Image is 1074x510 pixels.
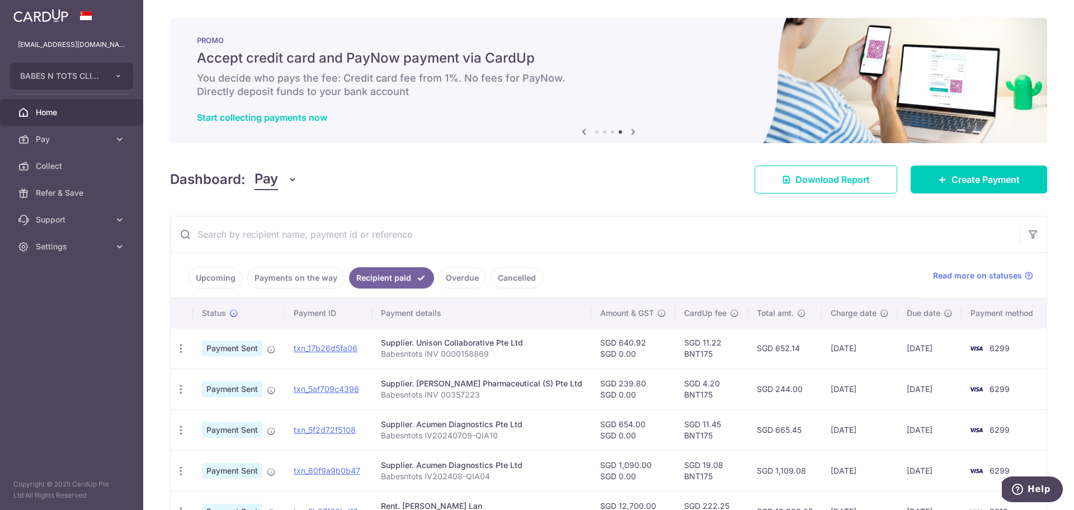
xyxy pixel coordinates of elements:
td: SGD 1,109.08 [748,450,822,491]
a: txn_60f9a9b0b47 [294,466,360,475]
th: Payment method [962,299,1047,328]
td: [DATE] [822,369,898,409]
td: SGD 11.45 BNT175 [675,409,748,450]
td: SGD 19.08 BNT175 [675,450,748,491]
h6: You decide who pays the fee: Credit card fee from 1%. No fees for PayNow. Directly deposit funds ... [197,72,1020,98]
span: Refer & Save [36,187,110,199]
p: Babesntots IV20240709-QIA10 [381,430,582,441]
span: Charge date [831,308,877,319]
a: Download Report [755,166,897,193]
span: 6299 [990,343,1010,353]
h4: Dashboard: [170,169,246,190]
a: Cancelled [491,267,543,289]
td: SGD 4.20 BNT175 [675,369,748,409]
p: Babesntots IV202408-QIA04 [381,471,582,482]
a: Create Payment [911,166,1047,193]
th: Payment ID [285,299,372,328]
td: SGD 654.00 SGD 0.00 [591,409,675,450]
a: Upcoming [189,267,243,289]
img: paynow Banner [170,18,1047,143]
span: Payment Sent [202,341,262,356]
span: Create Payment [951,173,1020,186]
a: txn_17b26d5fa06 [294,343,357,353]
td: SGD 239.80 SGD 0.00 [591,369,675,409]
span: Amount & GST [600,308,654,319]
span: Home [36,107,110,118]
div: Supplier. Acumen Diagnostics Pte Ltd [381,419,582,430]
a: txn_5f2d72f5108 [294,425,356,435]
img: CardUp [13,9,68,22]
button: BABES N TOTS CLINIC PTE. LTD. [10,63,133,89]
td: SGD 640.92 SGD 0.00 [591,328,675,369]
span: Payment Sent [202,422,262,438]
div: Supplier. Unison Collaborative Pte Ltd [381,337,582,348]
td: [DATE] [822,450,898,491]
a: Payments on the way [247,267,345,289]
td: [DATE] [822,328,898,369]
h5: Accept credit card and PayNow payment via CardUp [197,49,1020,67]
img: Bank Card [965,382,987,396]
span: Due date [907,308,940,319]
span: Pay [255,169,278,190]
input: Search by recipient name, payment id or reference [171,216,1020,252]
td: SGD 652.14 [748,328,822,369]
span: Payment Sent [202,381,262,397]
span: Pay [36,134,110,145]
p: PROMO [197,36,1020,45]
a: Recipient paid [349,267,434,289]
td: SGD 244.00 [748,369,822,409]
td: [DATE] [898,409,962,450]
a: Read more on statuses [933,270,1033,281]
span: 6299 [990,466,1010,475]
span: CardUp fee [684,308,727,319]
td: SGD 1,090.00 SGD 0.00 [591,450,675,491]
div: Supplier. Acumen Diagnostics Pte Ltd [381,460,582,471]
span: Download Report [795,173,870,186]
p: Babesntots INV 00357223 [381,389,582,400]
span: 6299 [990,425,1010,435]
a: Start collecting payments now [197,112,327,123]
td: [DATE] [898,369,962,409]
span: Read more on statuses [933,270,1022,281]
iframe: Opens a widget where you can find more information [1002,476,1063,504]
span: Collect [36,160,110,172]
td: SGD 11.22 BNT175 [675,328,748,369]
th: Payment details [372,299,591,328]
span: 6299 [990,384,1010,394]
span: Payment Sent [202,463,262,479]
div: Supplier. [PERSON_NAME] Pharmaceutical (S) Pte Ltd [381,378,582,389]
span: Total amt. [757,308,794,319]
button: Pay [255,169,298,190]
img: Bank Card [965,342,987,355]
a: Overdue [439,267,486,289]
span: BABES N TOTS CLINIC PTE. LTD. [20,70,103,82]
td: [DATE] [822,409,898,450]
p: Babesntots INV 0000158869 [381,348,582,360]
td: [DATE] [898,328,962,369]
span: Status [202,308,226,319]
img: Bank Card [965,464,987,478]
td: [DATE] [898,450,962,491]
a: txn_5af709c4396 [294,384,359,394]
img: Bank Card [965,423,987,437]
p: [EMAIL_ADDRESS][DOMAIN_NAME] [18,39,125,50]
span: Settings [36,241,110,252]
td: SGD 665.45 [748,409,822,450]
span: Support [36,214,110,225]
